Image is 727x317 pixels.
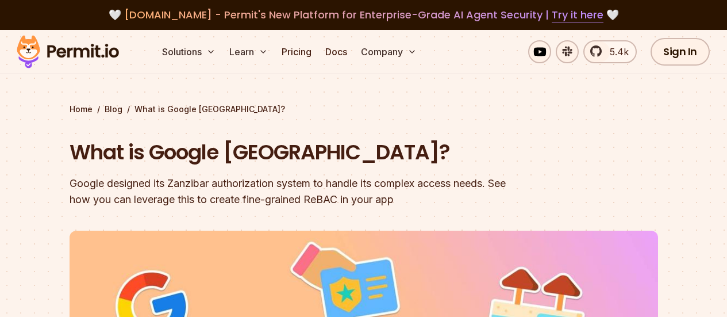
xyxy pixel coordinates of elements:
[225,40,272,63] button: Learn
[651,38,710,66] a: Sign In
[70,104,93,115] a: Home
[70,138,511,167] h1: What is Google [GEOGRAPHIC_DATA]?
[105,104,122,115] a: Blog
[356,40,421,63] button: Company
[157,40,220,63] button: Solutions
[603,45,629,59] span: 5.4k
[552,7,603,22] a: Try it here
[321,40,352,63] a: Docs
[277,40,316,63] a: Pricing
[583,40,637,63] a: 5.4k
[124,7,603,22] span: [DOMAIN_NAME] - Permit's New Platform for Enterprise-Grade AI Agent Security |
[28,7,699,23] div: 🤍 🤍
[11,32,124,71] img: Permit logo
[70,104,658,115] div: / /
[70,175,511,208] div: Google designed its Zanzibar authorization system to handle its complex access needs. See how you...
